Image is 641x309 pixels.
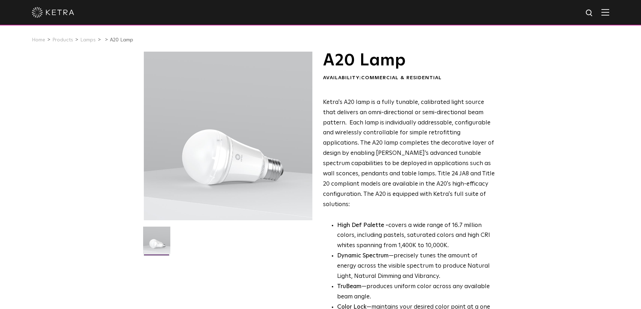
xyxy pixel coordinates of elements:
[32,7,74,18] img: ketra-logo-2019-white
[80,37,96,42] a: Lamps
[337,282,495,302] li: —produces uniform color across any available beam angle.
[585,9,594,18] img: search icon
[337,221,495,251] p: covers a wide range of 16.7 million colors, including pastels, saturated colors and high CRI whit...
[32,37,45,42] a: Home
[323,99,495,208] span: Ketra's A20 lamp is a fully tunable, calibrated light source that delivers an omni-directional or...
[337,251,495,282] li: —precisely tunes the amount of energy across the visible spectrum to produce Natural Light, Natur...
[323,52,495,69] h1: A20 Lamp
[52,37,73,42] a: Products
[323,75,495,82] div: Availability:
[110,37,133,42] a: A20 Lamp
[337,253,389,259] strong: Dynamic Spectrum
[601,9,609,16] img: Hamburger%20Nav.svg
[337,222,388,228] strong: High Def Palette -
[143,227,170,259] img: A20-Lamp-2021-Web-Square
[361,75,442,80] span: Commercial & Residential
[337,284,361,290] strong: TruBeam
